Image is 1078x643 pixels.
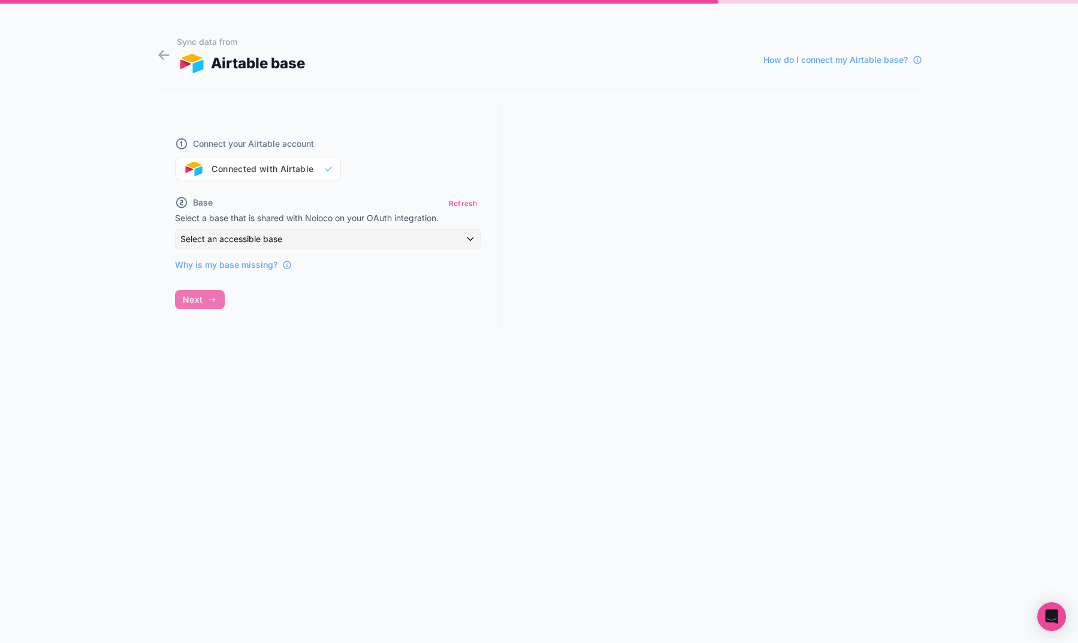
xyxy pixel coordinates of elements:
[175,212,481,224] p: Select a base that is shared with Noloco on your OAuth integration.
[193,197,213,209] span: Base
[445,195,481,212] button: Refresh
[177,36,305,48] h1: Sync data from
[763,54,908,66] span: How do I connect my Airtable base?
[180,234,282,244] span: Select an accessible base
[763,54,922,66] a: How do I connect my Airtable base?
[177,54,206,73] img: AIRTABLE
[175,229,481,249] button: Select an accessible base
[175,259,277,271] span: Why is my base missing?
[175,259,292,271] a: Why is my base missing?
[1037,602,1066,631] div: Open Intercom Messenger
[193,138,314,150] span: Connect your Airtable account
[177,53,305,74] div: Airtable base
